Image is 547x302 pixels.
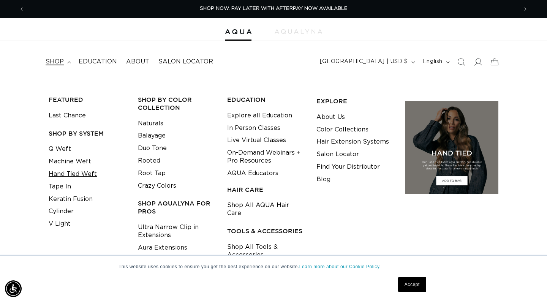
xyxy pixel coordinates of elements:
a: Duo Tone [138,142,167,155]
img: aqualyna.com [275,29,322,34]
a: About Us [316,111,345,123]
a: Keratin Fusion [49,193,93,206]
a: About [122,53,154,70]
h3: FEATURED [49,96,126,104]
a: Shop All Tools & Accessories [227,241,305,261]
h3: HAIR CARE [227,186,305,194]
a: V Light [49,218,71,230]
a: Tape In [49,180,71,193]
summary: Search [453,54,470,70]
h3: SHOP BY SYSTEM [49,130,126,138]
a: AQUA Educators [227,167,278,180]
p: This website uses cookies to ensure you get the best experience on our website. [119,263,428,270]
a: Last Chance [49,109,86,122]
a: Salon Locator [316,148,359,161]
a: Hair Extension Systems [316,136,389,148]
a: Hand Tied Weft [49,168,97,180]
span: English [423,58,443,66]
a: Crazy Colors [138,180,176,192]
span: SHOP NOW. PAY LATER WITH AFTERPAY NOW AVAILABLE [200,6,348,11]
h3: EDUCATION [227,96,305,104]
img: Aqua Hair Extensions [225,29,251,35]
div: Accessibility Menu [5,280,22,297]
a: Machine Weft [49,155,91,168]
h3: Shop AquaLyna for Pros [138,199,215,215]
a: Shop All AQUA Hair Care [227,199,305,220]
span: [GEOGRAPHIC_DATA] | USD $ [320,58,408,66]
a: Blog [316,173,330,186]
a: Balayage [138,130,166,142]
a: Color Collections [316,123,368,136]
a: Live Virtual Classes [227,134,286,147]
a: Explore all Education [227,109,292,122]
a: Salon Locator [154,53,218,70]
h3: Shop by Color Collection [138,96,215,112]
button: Previous announcement [13,2,30,16]
a: Root Tap [138,167,166,180]
a: Naturals [138,117,163,130]
a: Ponytail Extensions [138,254,198,266]
span: Education [79,58,117,66]
button: [GEOGRAPHIC_DATA] | USD $ [315,55,418,69]
button: English [418,55,453,69]
span: About [126,58,149,66]
a: On-Demand Webinars + Pro Resources [227,147,305,167]
button: Next announcement [517,2,534,16]
a: Accept [398,277,426,292]
a: Learn more about our Cookie Policy. [299,264,381,269]
a: Cylinder [49,205,74,218]
a: Q Weft [49,143,71,155]
a: Find Your Distributor [316,161,380,173]
h3: TOOLS & ACCESSORIES [227,227,305,235]
a: Aura Extensions [138,242,187,254]
summary: shop [41,53,74,70]
a: Education [74,53,122,70]
span: Salon Locator [158,58,213,66]
span: shop [46,58,64,66]
a: Ultra Narrow Clip in Extensions [138,221,215,242]
a: Rooted [138,155,160,167]
h3: EXPLORE [316,97,394,105]
a: In Person Classes [227,122,280,134]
